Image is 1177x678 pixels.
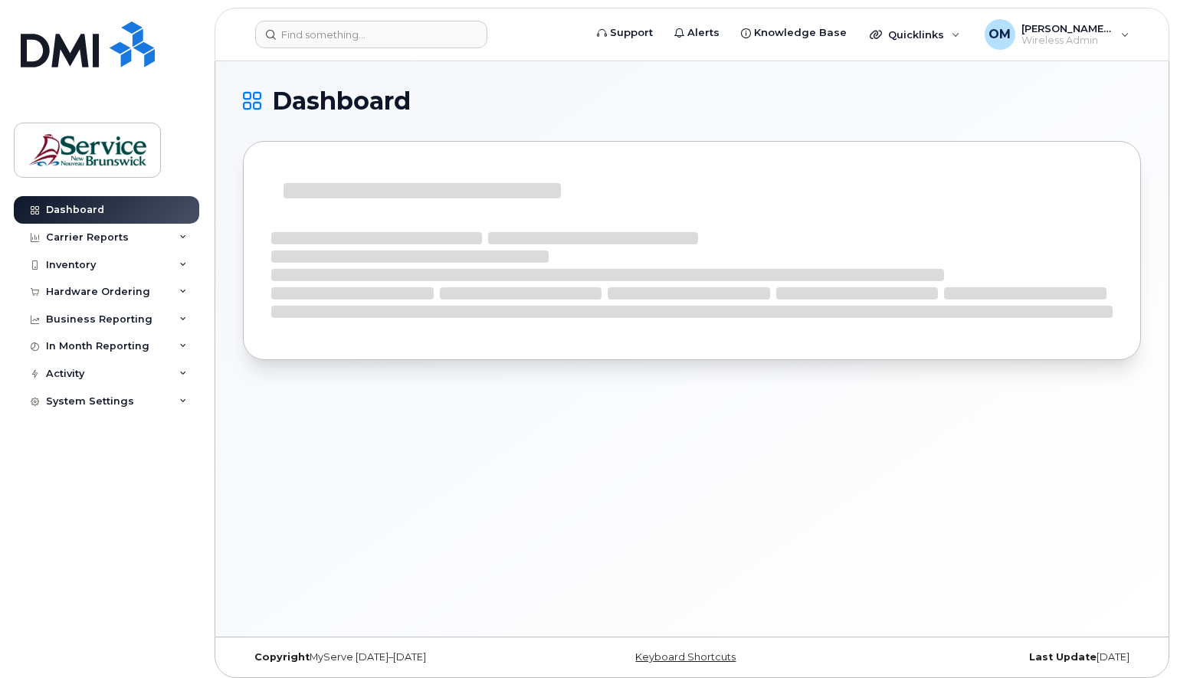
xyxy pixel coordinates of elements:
[254,651,310,663] strong: Copyright
[1029,651,1097,663] strong: Last Update
[841,651,1141,663] div: [DATE]
[635,651,736,663] a: Keyboard Shortcuts
[272,90,411,113] span: Dashboard
[243,651,543,663] div: MyServe [DATE]–[DATE]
